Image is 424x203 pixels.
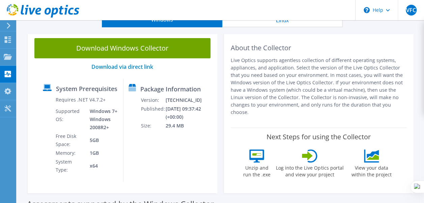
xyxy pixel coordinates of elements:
label: Log into the Live Optics portal and view your project [276,163,344,178]
span: VFC [406,5,417,16]
td: x64 [85,157,118,174]
label: System Prerequisites [56,85,117,92]
td: [DATE] 09:37:42 (+00:00) [165,105,214,121]
label: Package Information [140,86,201,92]
label: Next Steps for using the Collector [266,133,371,141]
td: System Type: [55,157,84,174]
td: Memory: [55,149,84,157]
label: Requires .NET V4.7.2+ [56,96,105,103]
td: Supported OS: [55,107,84,132]
label: Unzip and run the .exe [241,163,272,178]
a: Download Windows Collector [34,38,210,58]
a: Download via direct link [91,63,153,70]
td: Version: [141,96,165,105]
td: Published: [141,105,165,121]
td: Free Disk Space: [55,132,84,149]
p: Live Optics supports agentless collection of different operating systems, appliances, and applica... [231,57,407,116]
td: 1GB [85,149,118,157]
td: Windows 7+ Windows 2008R2+ [85,107,118,132]
td: 5GB [85,132,118,149]
label: View your data within the project [347,163,396,178]
td: 29.4 MB [165,121,214,130]
td: Size: [141,121,165,130]
td: [TECHNICAL_ID] [165,96,214,105]
h2: About the Collector [231,44,407,52]
svg: \n [364,7,370,13]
